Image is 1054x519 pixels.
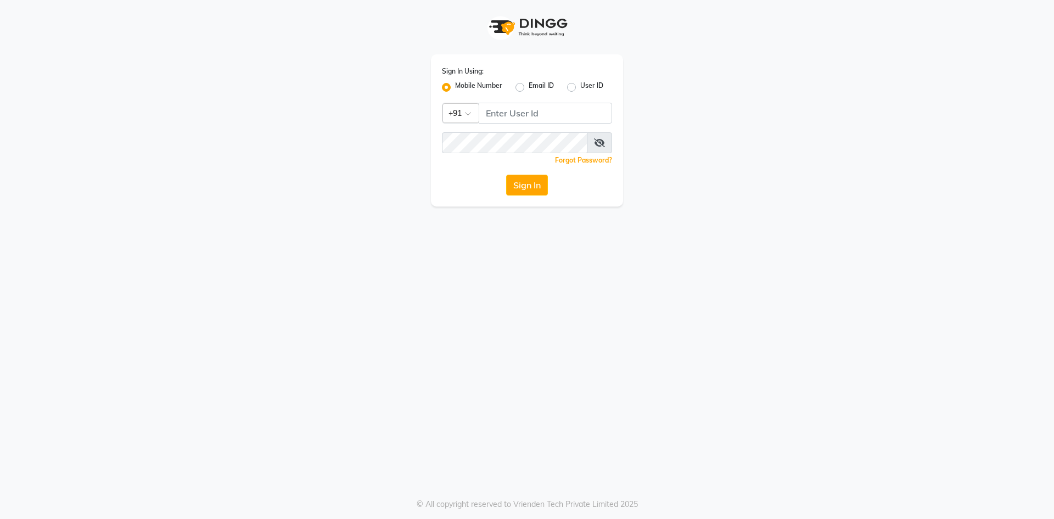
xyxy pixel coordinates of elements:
label: User ID [580,81,603,94]
img: logo1.svg [483,11,571,43]
label: Mobile Number [455,81,502,94]
label: Email ID [529,81,554,94]
label: Sign In Using: [442,66,484,76]
a: Forgot Password? [555,156,612,164]
input: Username [479,103,612,124]
input: Username [442,132,587,153]
button: Sign In [506,175,548,196]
